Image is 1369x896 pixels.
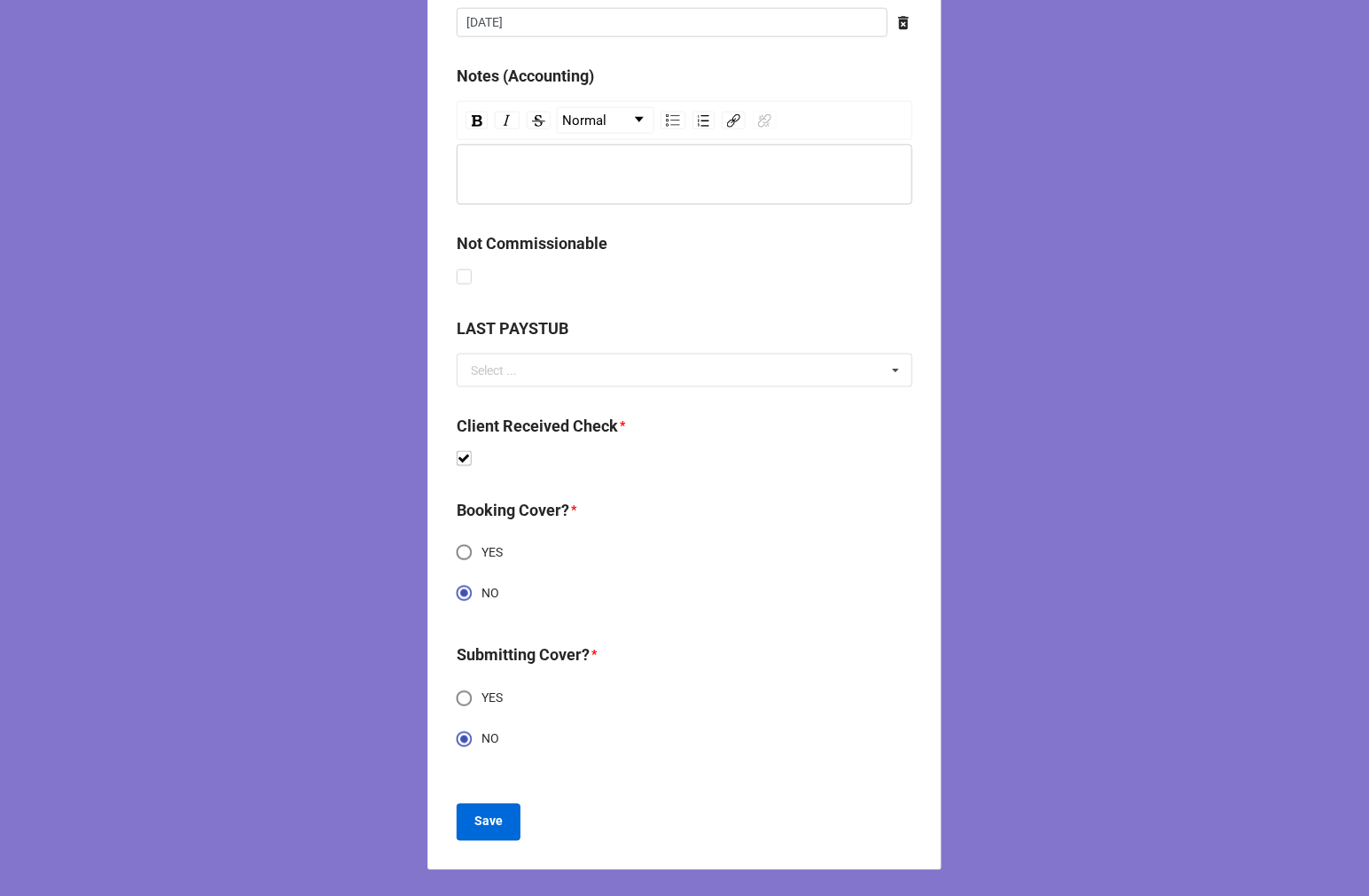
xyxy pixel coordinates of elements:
div: rdw-inline-control [462,107,554,134]
span: YES [481,543,503,562]
div: rdw-list-control [657,107,718,134]
span: NO [481,584,499,603]
div: rdw-link-control [718,107,780,134]
label: Submitting Cover? [457,643,590,668]
label: Booking Cover? [457,498,569,523]
div: rdw-editor [465,165,904,184]
label: Client Received Check [457,414,618,439]
input: Date [457,8,888,38]
div: Select ... [471,364,517,377]
span: YES [481,690,503,708]
div: rdw-toolbar [457,101,912,140]
a: Block Type [558,108,653,133]
b: Save [474,813,503,831]
div: Bold [465,112,488,129]
div: rdw-block-control [554,107,657,134]
span: Normal [562,111,606,132]
label: Not Commissionable [457,231,607,256]
span: NO [481,730,499,749]
label: LAST PAYSTUB [457,316,568,341]
div: Link [722,112,746,129]
div: Italic [495,112,520,129]
div: Unordered [661,112,685,129]
button: Save [457,804,520,841]
label: Notes (Accounting) [457,64,594,89]
div: rdw-wrapper [457,101,912,205]
div: Strikethrough [527,112,551,129]
div: Ordered [692,112,715,129]
div: rdw-dropdown [557,107,654,134]
div: Unlink [753,112,777,129]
